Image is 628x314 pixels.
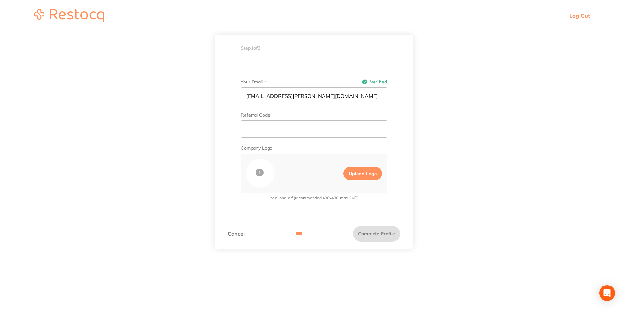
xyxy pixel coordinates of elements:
[241,79,266,85] label: Your Email *
[241,195,387,201] span: jpeg, png, gif (recommended 480x480, max 2MB)
[343,167,382,180] label: Upload Logo
[599,285,615,301] div: Open Intercom Messenger
[353,226,400,242] button: Complete Profile
[241,145,387,151] label: Company Logo
[228,231,245,237] a: Cancel
[569,12,590,19] a: Log Out
[241,112,387,118] label: Referral Code
[34,9,104,22] img: restocq_logo.svg
[362,79,387,85] span: Verified
[215,35,413,62] div: Step 1 of 2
